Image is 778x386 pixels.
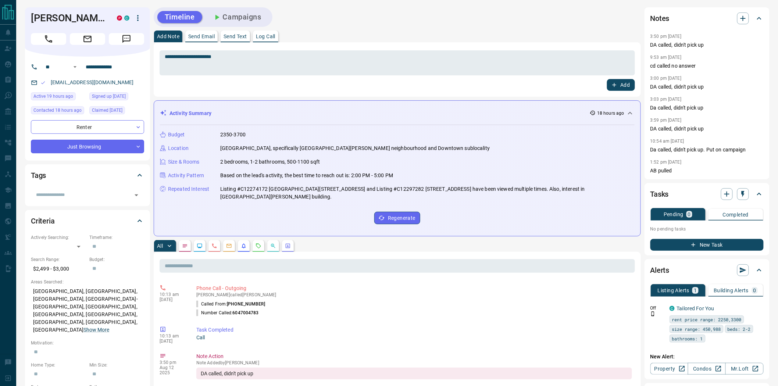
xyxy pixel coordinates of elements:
[160,365,185,375] p: Aug 12 2025
[89,92,144,103] div: Thu Jun 06 2024
[650,139,684,144] p: 10:54 am [DATE]
[650,12,670,24] h2: Notes
[227,301,265,307] span: [PHONE_NUMBER]
[672,325,721,333] span: size range: 450,988
[650,97,682,102] p: 3:03 pm [DATE]
[109,33,144,45] span: Message
[168,172,204,179] p: Activity Pattern
[672,316,742,323] span: rent price range: 2250,3300
[220,185,635,201] p: Listing #C12274172 [GEOGRAPHIC_DATA][STREET_ADDRESS] and Listing #C12297282 [STREET_ADDRESS] have...
[196,360,632,365] p: Note Added by [PERSON_NAME]
[677,305,714,311] a: Tailored For You
[169,110,211,117] p: Activity Summary
[714,288,749,293] p: Building Alerts
[650,311,656,317] svg: Push Notification Only
[31,340,144,346] p: Motivation:
[31,215,55,227] h2: Criteria
[650,264,670,276] h2: Alerts
[233,310,259,315] span: 6047004783
[650,125,764,133] p: DA called, didn't pick up
[650,41,764,49] p: DA called, didn't pick up
[51,79,134,85] a: [EMAIL_ADDRESS][DOMAIN_NAME]
[285,243,291,249] svg: Agent Actions
[31,362,86,368] p: Home Type:
[650,62,764,70] p: cd called no answer
[672,335,703,342] span: bathrooms: 1
[196,353,632,360] p: Note Action
[31,285,144,336] p: [GEOGRAPHIC_DATA], [GEOGRAPHIC_DATA], [GEOGRAPHIC_DATA], [GEOGRAPHIC_DATA]-[GEOGRAPHIC_DATA], [GE...
[650,55,682,60] p: 9:53 am [DATE]
[31,234,86,241] p: Actively Searching:
[650,10,764,27] div: Notes
[31,33,66,45] span: Call
[131,190,142,200] button: Open
[688,212,691,217] p: 0
[197,243,203,249] svg: Lead Browsing Activity
[89,106,144,117] div: Thu Jun 06 2024
[182,243,188,249] svg: Notes
[211,243,217,249] svg: Calls
[31,279,144,285] p: Areas Searched:
[728,325,751,333] span: beds: 2-2
[650,305,665,311] p: Off
[224,34,247,39] p: Send Text
[160,107,635,120] div: Activity Summary18 hours ago
[650,224,764,235] p: No pending tasks
[374,212,420,224] button: Regenerate
[33,93,73,100] span: Active 19 hours ago
[160,339,185,344] p: [DATE]
[753,288,756,293] p: 0
[31,169,46,181] h2: Tags
[188,34,215,39] p: Send Email
[160,297,185,302] p: [DATE]
[650,188,669,200] h2: Tasks
[226,243,232,249] svg: Emails
[196,292,632,297] p: [PERSON_NAME] called [PERSON_NAME]
[168,185,209,193] p: Repeated Interest
[157,34,179,39] p: Add Note
[168,144,189,152] p: Location
[196,310,259,316] p: Number Called:
[168,131,185,139] p: Budget
[688,363,726,375] a: Condos
[160,360,185,365] p: 3:50 pm
[160,292,185,297] p: 10:13 am
[241,243,247,249] svg: Listing Alerts
[220,158,320,166] p: 2 bedrooms, 1-2 bathrooms, 500-1100 sqft
[650,167,764,175] p: AB pulled
[658,288,690,293] p: Listing Alerts
[168,158,200,166] p: Size & Rooms
[723,212,749,217] p: Completed
[124,15,129,21] div: condos.ca
[597,110,624,117] p: 18 hours ago
[31,256,86,263] p: Search Range:
[31,263,86,275] p: $2,499 - $3,000
[196,301,265,307] p: Called From:
[31,106,86,117] div: Tue Aug 12 2025
[40,80,46,85] svg: Email Valid
[256,34,275,39] p: Log Call
[220,131,246,139] p: 2350-3700
[650,34,682,39] p: 3:50 pm [DATE]
[160,333,185,339] p: 10:13 am
[92,107,122,114] span: Claimed [DATE]
[157,243,163,249] p: All
[89,234,144,241] p: Timeframe:
[650,353,764,361] p: New Alert:
[157,11,202,23] button: Timeline
[70,33,105,45] span: Email
[650,118,682,123] p: 3:59 pm [DATE]
[31,140,144,153] div: Just Browsing
[196,285,632,292] p: Phone Call - Outgoing
[33,107,82,114] span: Contacted 18 hours ago
[650,146,764,154] p: Da called, didn't pick up. Put on campaign
[670,306,675,311] div: condos.ca
[256,243,261,249] svg: Requests
[650,185,764,203] div: Tasks
[650,239,764,251] button: New Task
[650,104,764,112] p: Da called, didn't pick up
[89,362,144,368] p: Min Size:
[31,167,144,184] div: Tags
[725,363,763,375] a: Mr.Loft
[664,212,684,217] p: Pending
